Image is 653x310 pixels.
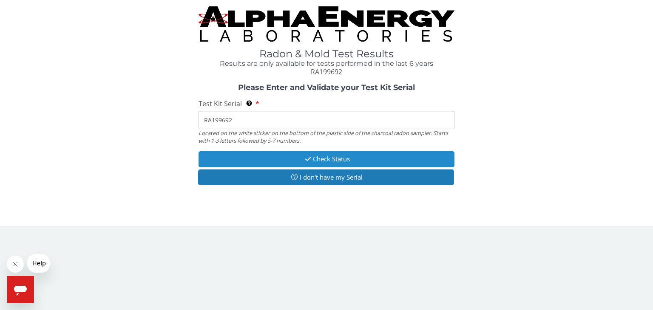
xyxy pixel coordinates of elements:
[7,276,34,303] iframe: Button to launch messaging window
[238,83,415,92] strong: Please Enter and Validate your Test Kit Serial
[311,67,342,76] span: RA199692
[199,48,454,59] h1: Radon & Mold Test Results
[199,151,454,167] button: Check Status
[199,6,454,42] img: TightCrop.jpg
[199,99,242,108] span: Test Kit Serial
[199,60,454,68] h4: Results are only available for tests performed in the last 6 years
[27,254,50,273] iframe: Message from company
[199,129,454,145] div: Located on the white sticker on the bottom of the plastic side of the charcoal radon sampler. Sta...
[198,169,454,185] button: I don't have my Serial
[7,256,24,273] iframe: Close message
